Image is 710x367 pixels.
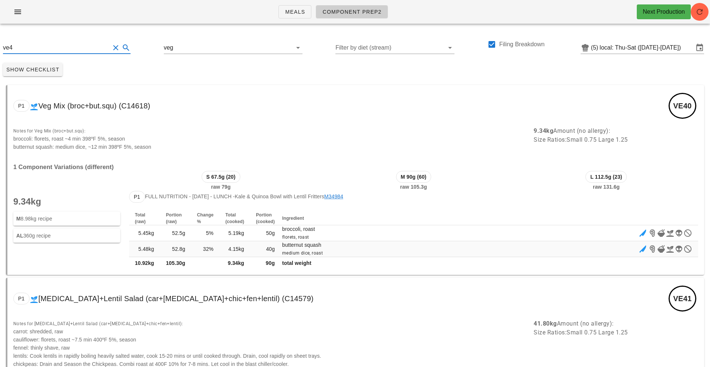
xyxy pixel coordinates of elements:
[160,225,191,241] td: 52.5g
[591,44,600,51] div: (5)
[281,212,462,225] th: Ingredient
[250,212,281,225] th: Portion (cooked)
[111,43,120,52] button: Clear Search
[281,257,462,269] td: total weight
[13,163,698,171] h3: 1 Component Variations (different)
[18,100,25,111] span: P1
[6,67,60,73] span: Show Checklist
[13,329,63,334] span: carrot: shredded, raw
[335,42,454,54] div: Filter by diet (stream)
[203,246,213,252] span: 32%
[669,93,696,119] div: VE40
[282,242,321,248] span: butternut squash
[499,41,545,48] label: Filing Breakdown
[16,233,23,239] strong: AL
[13,198,120,206] p: 9.34kg
[643,7,685,16] div: Next Production
[206,230,213,236] span: 5%
[510,166,703,195] div: raw 131.6g
[13,136,125,142] span: broccoli: florets, roast ~4 min 398ºF 5%, season
[13,321,183,326] span: Notes for [MEDICAL_DATA]+Lentil Salad (car+[MEDICAL_DATA]+chic+fen+lentil):
[235,193,343,199] span: Kale & Quinoa Bowl with Lentil Fritters
[317,166,510,195] div: raw 105.3g
[125,166,317,195] div: raw 79g
[250,257,281,269] td: 90g
[282,226,315,232] span: broccoli, roast
[285,9,305,15] span: Meals
[18,293,25,304] span: P1
[3,63,62,76] button: Show Checklist
[38,293,314,304] span: [MEDICAL_DATA]+Lentil Salad (car+[MEDICAL_DATA]+chic+fen+lentil) (C14579)
[324,193,343,199] a: M34984
[322,9,382,15] span: Component Prep2
[164,42,302,54] div: veg
[160,241,191,257] td: 52.8g
[219,257,250,269] td: 9.34kg
[590,171,622,182] span: L 112.5g (23)
[206,171,236,182] span: S 67.5g (20)
[266,246,275,252] span: 40g
[219,241,250,257] td: 4.15kg
[164,44,173,51] div: veg
[13,337,136,343] span: cauliflower: florets, roast ~7.5 min 400ºF 5%, season
[316,5,388,18] a: Component Prep2
[129,257,160,269] td: 10.92kg
[13,212,120,226] div: 8.98kg recipe
[191,212,220,225] th: Change %
[669,286,696,312] div: VE41
[13,353,321,359] span: lentils: Cook lentils in rapidly boiling heavily salted water, cook 15-20 mins or until cooked th...
[534,320,557,327] b: 41.80kg
[16,216,21,222] strong: M
[145,193,235,199] span: Full Nutrition - [DATE] - lunch -
[282,235,312,240] span: florets, roast
[529,122,703,155] div: Amount (no allergy): Size Ratios: Small 0.75 Large 1.25
[160,257,191,269] td: 105.30g
[219,212,250,225] th: Total (cooked)
[13,128,85,134] span: Notes for Veg Mix (broc+but.squ):
[278,5,311,18] a: Meals
[129,241,160,257] td: 5.48kg
[13,361,289,367] span: chickpeas: Drain and Season the Chickpeas. Combi roast at 400F 10% for 7-8 mins. Let cool in the ...
[129,225,160,241] td: 5.45kg
[13,345,70,351] span: fennel: thinly shave, raw
[134,191,140,202] span: P1
[282,250,326,256] span: medium dice, roast
[38,100,151,112] span: Veg Mix (broc+but.squ) (C14618)
[401,171,426,182] span: M 90g (60)
[160,212,191,225] th: Portion (raw)
[16,232,117,240] div: 360g recipe
[13,144,151,150] span: butternut squash: medium dice, ~12 min 398ºF 5%, season
[266,230,275,236] span: 50g
[129,212,160,225] th: Total (raw)
[534,127,553,134] b: 9.34kg
[219,225,250,241] td: 5.19kg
